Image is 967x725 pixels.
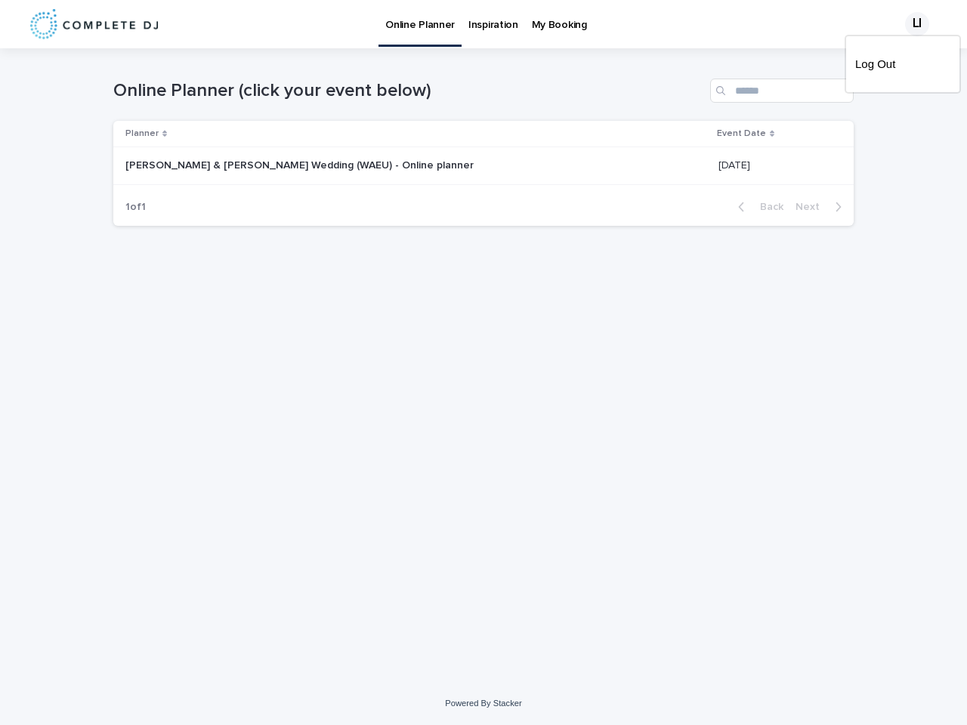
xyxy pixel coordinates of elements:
p: Event Date [717,125,766,142]
p: [PERSON_NAME] & [PERSON_NAME] Wedding (WAEU) - Online planner [125,156,477,172]
h1: Online Planner (click your event below) [113,80,704,102]
button: Back [726,200,789,214]
a: Log Out [855,51,950,77]
span: Back [751,202,783,212]
input: Search [710,79,854,103]
p: [DATE] [718,156,753,172]
button: Next [789,200,854,214]
span: Next [796,202,829,212]
a: Powered By Stacker [445,699,521,708]
p: Planner [125,125,159,142]
p: 1 of 1 [113,189,158,226]
tr: [PERSON_NAME] & [PERSON_NAME] Wedding (WAEU) - Online planner[PERSON_NAME] & [PERSON_NAME] Weddin... [113,147,854,185]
